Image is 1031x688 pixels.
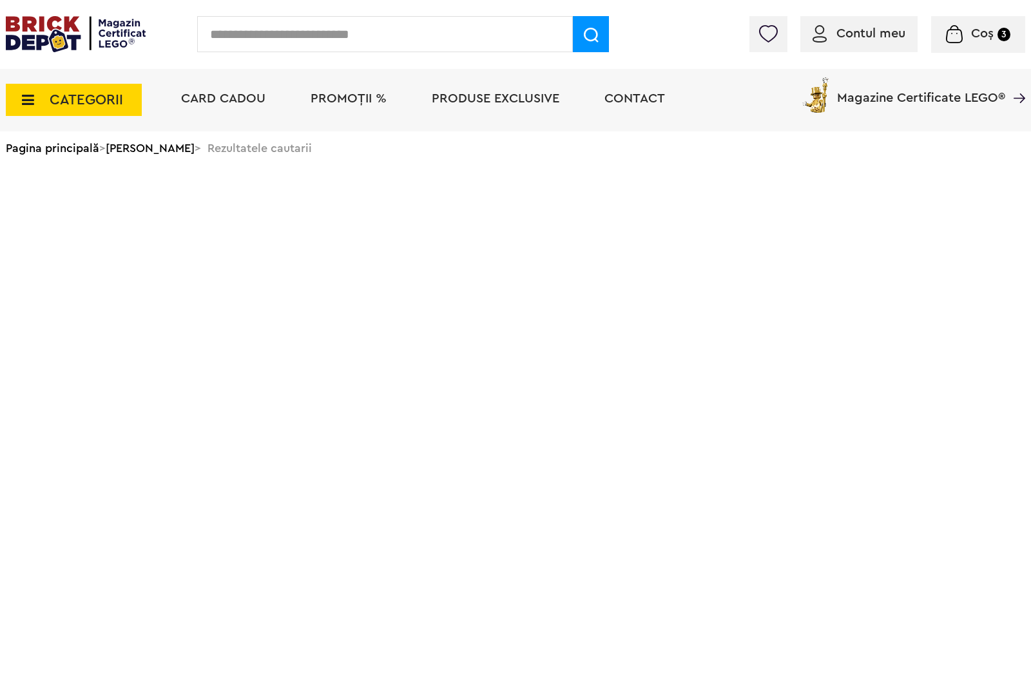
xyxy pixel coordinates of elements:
[6,142,99,154] a: Pagina principală
[836,27,905,40] span: Contul meu
[1005,75,1025,88] a: Magazine Certificate LEGO®
[106,142,195,154] a: [PERSON_NAME]
[432,92,559,105] a: Produse exclusive
[837,75,1005,104] span: Magazine Certificate LEGO®
[604,92,665,105] a: Contact
[6,131,1025,165] div: > > Rezultatele cautarii
[50,93,123,107] span: CATEGORII
[997,28,1010,41] small: 3
[181,92,265,105] a: Card Cadou
[813,27,905,40] a: Contul meu
[311,92,387,105] a: PROMOȚII %
[971,27,994,40] span: Coș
